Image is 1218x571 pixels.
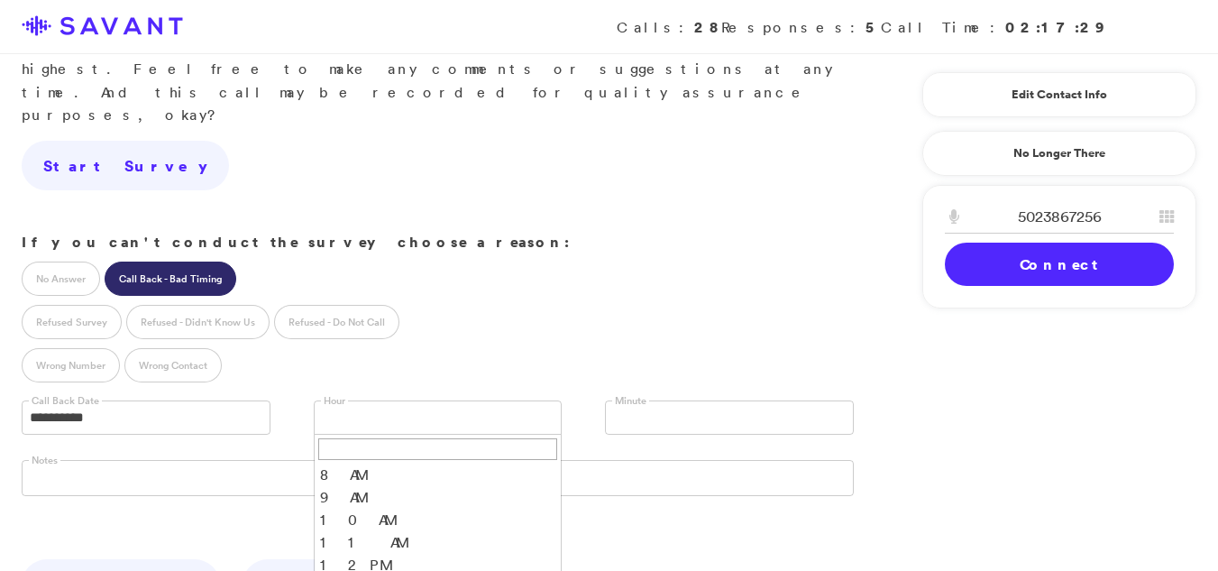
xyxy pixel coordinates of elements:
[22,348,120,382] label: Wrong Number
[315,486,562,509] li: 9 AM
[1005,17,1106,37] strong: 02:17:29
[105,262,236,296] label: Call Back - Bad Timing
[315,509,562,531] li: 10 AM
[315,464,562,486] li: 8 AM
[612,394,649,408] label: Minute
[274,305,399,339] label: Refused - Do Not Call
[945,80,1174,109] a: Edit Contact Info
[29,454,60,467] label: Notes
[22,141,229,191] a: Start Survey
[22,232,570,252] strong: If you can't conduct the survey choose a reason:
[865,17,881,37] strong: 5
[945,243,1174,286] a: Connect
[124,348,222,382] label: Wrong Contact
[22,262,100,296] label: No Answer
[29,394,102,408] label: Call Back Date
[22,305,122,339] label: Refused Survey
[315,531,562,554] li: 11 AM
[126,305,270,339] label: Refused - Didn't Know Us
[694,17,721,37] strong: 28
[321,394,348,408] label: Hour
[922,131,1196,176] a: No Longer There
